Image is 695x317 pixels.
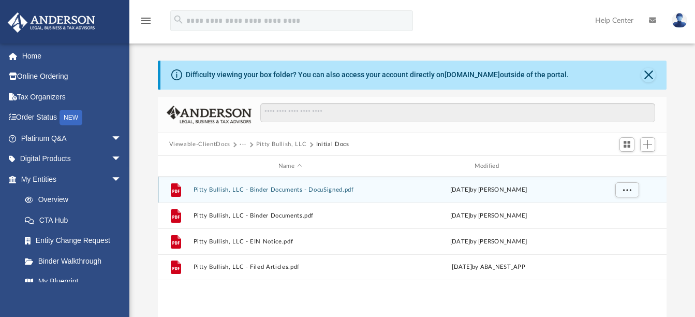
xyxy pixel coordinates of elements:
[391,162,585,171] div: Modified
[193,212,387,219] button: Pitty Bullish, LLC - Binder Documents.pdf
[641,68,656,82] button: Close
[615,182,639,198] button: More options
[672,13,687,28] img: User Pic
[5,12,98,33] img: Anderson Advisors Platinum Portal
[260,103,655,123] input: Search files and folders
[193,264,387,271] button: Pitty Bullish, LLC - Filed Articles.pdf
[392,185,586,195] div: [DATE] by [PERSON_NAME]
[60,110,82,125] div: NEW
[14,190,137,210] a: Overview
[7,107,137,128] a: Order StatusNEW
[162,162,188,171] div: id
[111,169,132,190] span: arrow_drop_down
[14,230,137,251] a: Entity Change Request
[193,162,387,171] div: Name
[140,15,152,27] i: menu
[392,263,586,272] div: [DATE] by ABA_NEST_APP
[7,87,137,107] a: Tax Organizers
[619,137,635,152] button: Switch to Grid View
[14,251,137,271] a: Binder Walkthrough
[193,186,387,193] button: Pitty Bullish, LLC - Binder Documents - DocuSigned.pdf
[7,46,137,66] a: Home
[7,66,137,87] a: Online Ordering
[173,14,184,25] i: search
[240,140,246,149] button: ···
[256,140,307,149] button: Pitty Bullish, LLC
[392,237,586,247] div: [DATE] by [PERSON_NAME]
[111,128,132,149] span: arrow_drop_down
[193,238,387,245] button: Pitty Bullish, LLC - EIN Notice.pdf
[186,69,569,80] div: Difficulty viewing your box folder? You can also access your account directly on outside of the p...
[14,271,132,292] a: My Blueprint
[7,149,137,169] a: Digital Productsarrow_drop_down
[140,20,152,27] a: menu
[316,140,349,149] button: Initial Docs
[445,70,500,79] a: [DOMAIN_NAME]
[169,140,230,149] button: Viewable-ClientDocs
[7,128,137,149] a: Platinum Q&Aarrow_drop_down
[590,162,662,171] div: id
[392,211,586,221] div: [DATE] by [PERSON_NAME]
[14,210,137,230] a: CTA Hub
[640,137,656,152] button: Add
[111,149,132,170] span: arrow_drop_down
[7,169,137,190] a: My Entitiesarrow_drop_down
